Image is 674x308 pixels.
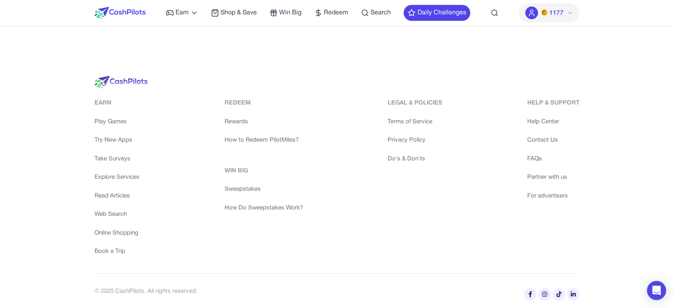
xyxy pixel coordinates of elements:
[527,99,579,108] div: Help & Support
[225,203,303,213] a: How Do Sweepstakes Work?
[95,7,146,19] img: CashPilots Logo
[388,136,442,145] a: Privacy Policy
[388,99,442,108] div: Legal & Policies
[225,99,303,108] div: Redeem
[95,117,140,126] a: Play Games
[527,117,579,126] a: Help Center
[166,8,198,18] a: Earn
[541,9,548,16] img: PMs
[314,8,348,18] a: Redeem
[95,192,140,201] a: Read Articles
[324,8,348,18] span: Redeem
[270,8,302,18] a: Win Big
[175,8,189,18] span: Earn
[95,136,140,145] a: Try New Apps
[388,117,442,126] a: Terms of Service
[647,281,666,300] div: Open Intercom Messenger
[95,154,140,164] a: Take Surveys
[225,185,303,194] a: Sweepstakes
[361,8,391,18] a: Search
[404,5,470,21] button: Daily Challenges
[527,192,579,201] a: For advertisers
[95,99,140,108] div: Earn
[95,229,140,238] a: Online Shopping
[519,3,579,22] button: PMs1177
[388,154,442,164] a: Do's & Don'ts
[95,76,148,89] img: logo
[225,136,303,145] a: How to Redeem PilotMiles?
[225,166,303,176] div: Win Big
[95,173,140,182] a: Explore Services
[371,8,391,18] span: Search
[549,8,564,18] span: 1177
[527,154,579,164] a: FAQs
[225,117,303,126] a: Rewards
[221,8,257,18] span: Shop & Save
[527,173,579,182] a: Partner with us
[279,8,302,18] span: Win Big
[95,210,140,219] a: Web Search
[95,247,140,256] a: Book a Trip
[211,8,257,18] a: Shop & Save
[95,287,197,296] div: © 2025 CashPilots. All rights reserved.
[527,136,579,145] a: Contact Us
